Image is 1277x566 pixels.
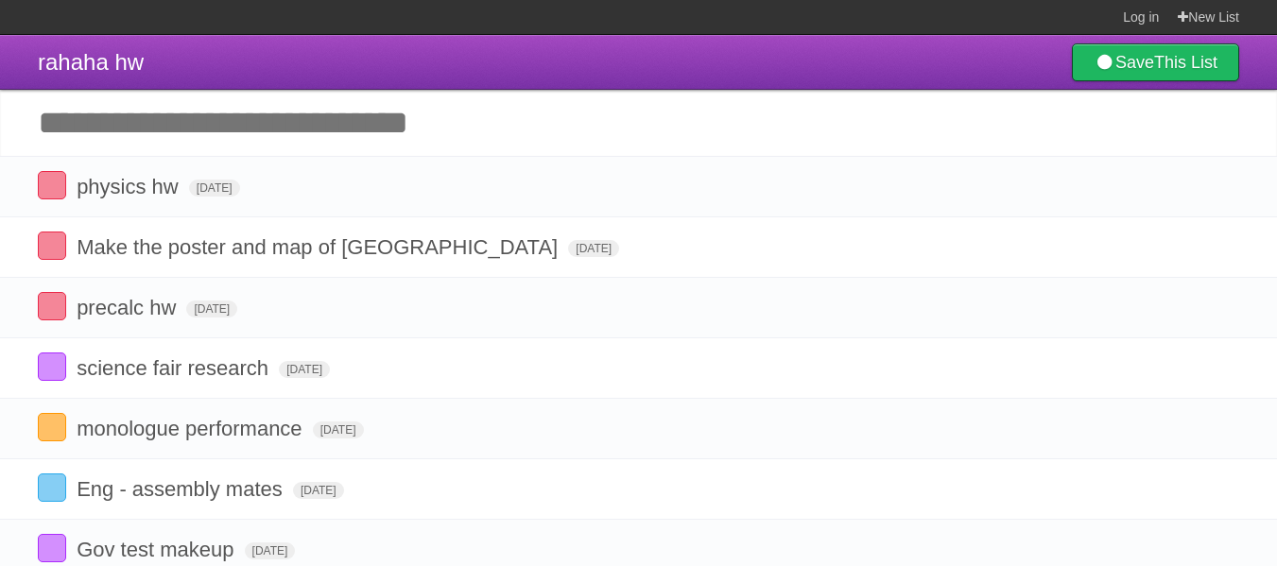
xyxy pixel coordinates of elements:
[77,175,183,198] span: physics hw
[38,292,66,320] label: Done
[568,240,619,257] span: [DATE]
[38,413,66,441] label: Done
[38,534,66,562] label: Done
[38,49,144,75] span: rahaha hw
[189,180,240,197] span: [DATE]
[245,542,296,559] span: [DATE]
[38,352,66,381] label: Done
[77,417,306,440] span: monologue performance
[186,300,237,317] span: [DATE]
[77,538,238,561] span: Gov test makeup
[38,473,66,502] label: Done
[38,171,66,199] label: Done
[293,482,344,499] span: [DATE]
[38,232,66,260] label: Done
[77,477,287,501] span: Eng - assembly mates
[313,421,364,438] span: [DATE]
[77,296,181,319] span: precalc hw
[77,235,562,259] span: Make the poster and map of [GEOGRAPHIC_DATA]
[1154,53,1217,72] b: This List
[77,356,273,380] span: science fair research
[1072,43,1239,81] a: SaveThis List
[279,361,330,378] span: [DATE]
